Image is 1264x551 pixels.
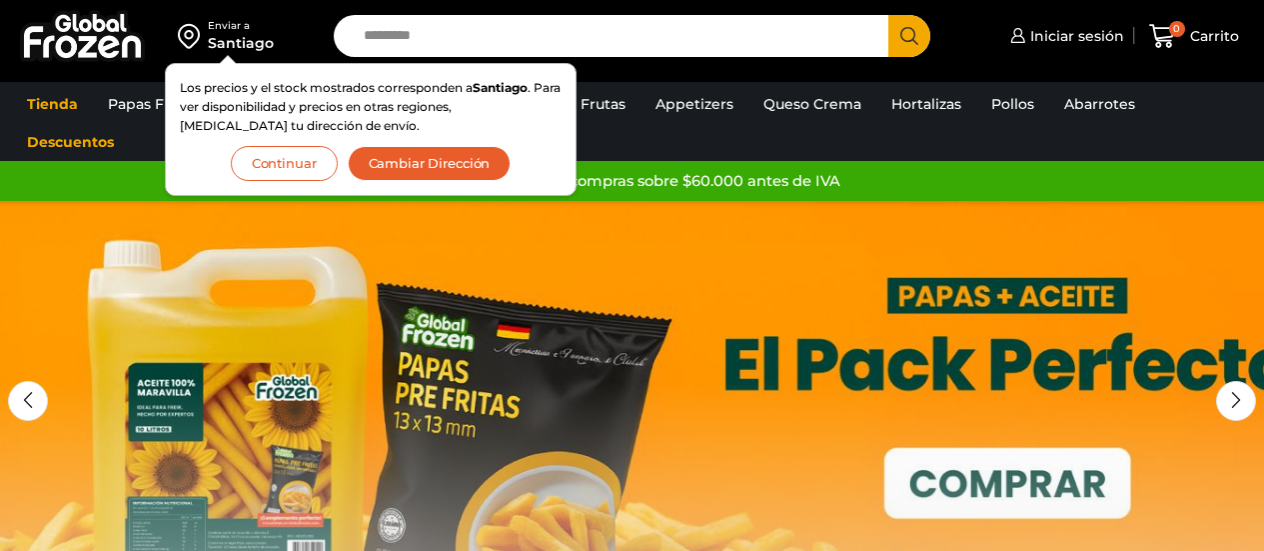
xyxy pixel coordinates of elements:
[1169,21,1185,37] span: 0
[8,381,48,421] div: Previous slide
[1005,16,1124,56] a: Iniciar sesión
[17,85,88,123] a: Tienda
[348,146,512,181] button: Cambiar Dirección
[1185,26,1239,46] span: Carrito
[208,33,274,53] div: Santiago
[981,85,1044,123] a: Pollos
[1216,381,1256,421] div: Next slide
[1025,26,1124,46] span: Iniciar sesión
[881,85,971,123] a: Hortalizas
[753,85,871,123] a: Queso Crema
[17,123,124,161] a: Descuentos
[231,146,338,181] button: Continuar
[98,85,205,123] a: Papas Fritas
[208,19,274,33] div: Enviar a
[1054,85,1145,123] a: Abarrotes
[473,80,528,95] strong: Santiago
[888,15,930,57] button: Search button
[180,78,562,136] p: Los precios y el stock mostrados corresponden a . Para ver disponibilidad y precios en otras regi...
[645,85,743,123] a: Appetizers
[1144,13,1244,60] a: 0 Carrito
[178,19,208,53] img: address-field-icon.svg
